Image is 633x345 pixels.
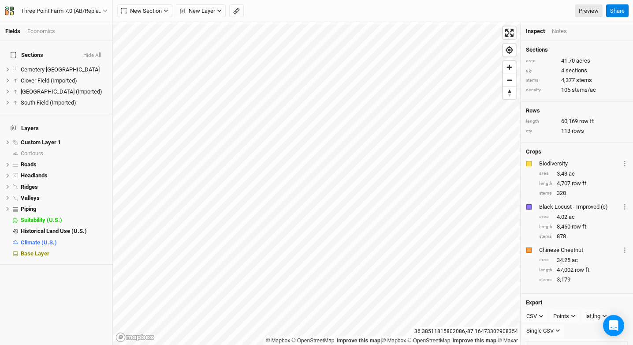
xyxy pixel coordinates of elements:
h4: Rows [526,107,628,114]
span: ac [572,256,578,264]
span: New Section [121,7,162,15]
div: Suitability (U.S.) [21,217,107,224]
a: Preview [575,4,603,18]
div: Valleys [21,195,107,202]
div: Three Point Farm 7.0 (AB/Replant/BL)) [21,7,103,15]
div: Climate (U.S.) [21,239,107,246]
a: Maxar [498,337,518,344]
div: length [539,267,552,274]
div: Biodiversity [539,160,620,168]
div: 3,179 [539,276,628,284]
span: row ft [572,180,586,187]
span: Climate (U.S.) [21,239,57,246]
span: rows [572,127,584,135]
div: Custom Layer 1 [21,139,107,146]
button: Reset bearing to north [503,86,516,99]
button: Zoom out [503,74,516,86]
div: 4.02 [539,213,628,221]
div: Inspect [526,27,545,35]
div: 36.38511815802086 , -87.16473302908354 [412,327,520,336]
div: 41.70 [526,57,628,65]
div: Points [553,312,569,321]
span: row ft [572,223,586,231]
div: length [526,118,557,125]
div: 878 [539,232,628,240]
button: Share [606,4,629,18]
div: 34.25 [539,256,628,264]
button: New Section [117,4,172,18]
button: Hide All [83,52,102,59]
a: Mapbox [382,337,406,344]
span: Cemetery [GEOGRAPHIC_DATA] [21,66,100,73]
div: | [266,336,518,345]
div: lat,lng [585,312,600,321]
div: 8,460 [539,223,628,231]
a: OpenStreetMap [408,337,451,344]
div: East Field (Imported) [21,88,107,95]
div: area [539,257,552,263]
span: South Field (Imported) [21,99,76,106]
a: OpenStreetMap [292,337,335,344]
a: Mapbox [266,337,290,344]
div: Economics [27,27,55,35]
div: 113 [526,127,628,135]
span: stems [576,76,592,84]
h4: Sections [526,46,628,53]
span: Historical Land Use (U.S.) [21,228,87,234]
div: density [526,87,557,94]
span: Sections [11,52,43,59]
div: length [539,180,552,187]
button: Find my location [503,44,516,56]
div: 4 [526,67,628,75]
div: Notes [552,27,567,35]
a: Mapbox logo [115,332,154,342]
button: Zoom in [503,61,516,74]
button: Single CSV [522,324,564,337]
div: 47,002 [539,266,628,274]
div: qty [526,67,557,74]
a: Improve this map [337,337,380,344]
span: [GEOGRAPHIC_DATA] (Imported) [21,88,102,95]
span: ac [569,170,575,178]
div: Single CSV [526,326,554,335]
canvas: Map [113,22,520,345]
div: Clover Field (Imported) [21,77,107,84]
span: sections [566,67,587,75]
div: area [539,170,552,177]
div: 60,169 [526,117,628,125]
button: Crop Usage [622,245,628,255]
div: area [526,58,557,64]
span: Headlands [21,172,48,179]
div: 4,707 [539,180,628,187]
span: Reset bearing to north [503,87,516,99]
a: Improve this map [453,337,496,344]
button: Crop Usage [622,202,628,212]
div: CSV [526,312,537,321]
div: 320 [539,189,628,197]
div: length [539,224,552,230]
div: Headlands [21,172,107,179]
button: lat,lng [581,310,611,323]
span: stems/ac [572,86,596,94]
div: area [539,214,552,220]
span: Ridges [21,184,38,190]
div: stems [539,190,552,197]
span: acres [576,57,590,65]
div: 4,377 [526,76,628,84]
button: Crop Usage [622,158,628,169]
div: Contours [21,150,107,157]
button: CSV [522,310,547,323]
div: Black Locust - Improved (c) [539,203,620,211]
span: ac [569,213,575,221]
div: Piping [21,206,107,213]
h4: Export [526,299,628,306]
span: Contours [21,150,43,157]
button: Enter fullscreen [503,26,516,39]
button: Points [549,310,580,323]
button: New Layer [176,4,226,18]
div: Cemetery Black Locust Field [21,66,107,73]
